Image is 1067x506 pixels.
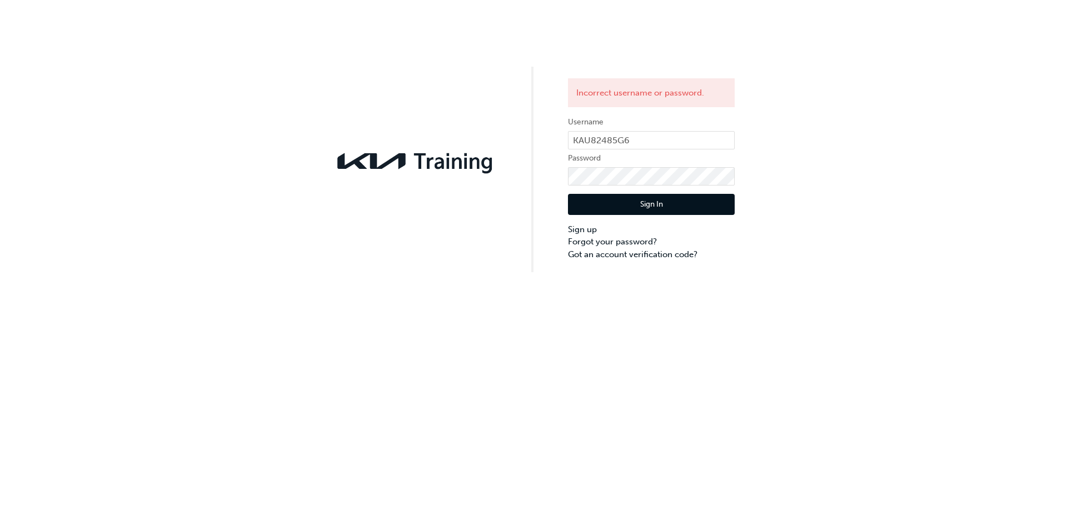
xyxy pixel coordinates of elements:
label: Username [568,116,735,129]
a: Sign up [568,223,735,236]
button: Sign In [568,194,735,215]
input: Username [568,131,735,150]
label: Password [568,152,735,165]
div: Incorrect username or password. [568,78,735,108]
a: Forgot your password? [568,236,735,248]
a: Got an account verification code? [568,248,735,261]
img: kia-training [332,146,499,176]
